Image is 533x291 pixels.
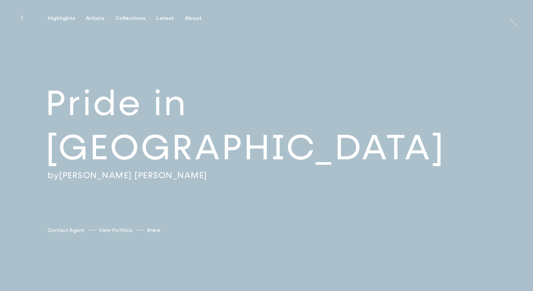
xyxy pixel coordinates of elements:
a: [PERSON_NAME] [PERSON_NAME] [59,170,207,181]
button: Share [147,226,160,235]
div: Collections [115,15,145,22]
div: About [185,15,202,22]
div: Artists [86,15,104,22]
a: View Portfolio [99,227,133,234]
a: Contact Agent [48,227,85,234]
div: Highlights [48,15,75,22]
div: Latest [156,15,174,22]
button: Latest [156,15,185,22]
span: by [48,170,59,181]
button: Collections [115,15,156,22]
button: Highlights [48,15,86,22]
h2: Pride in [GEOGRAPHIC_DATA] [46,81,533,170]
button: Artists [86,15,115,22]
button: About [185,15,212,22]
